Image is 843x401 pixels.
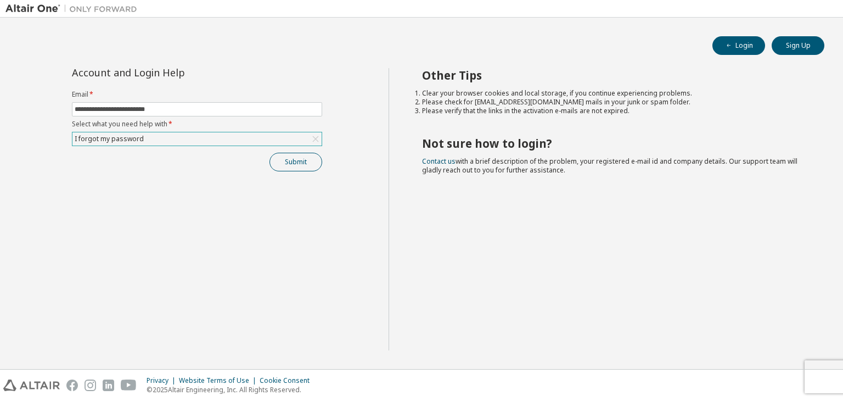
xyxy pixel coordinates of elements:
img: facebook.svg [66,380,78,391]
p: © 2025 Altair Engineering, Inc. All Rights Reserved. [147,385,316,394]
div: Website Terms of Use [179,376,260,385]
h2: Not sure how to login? [422,136,805,151]
li: Please verify that the links in the activation e-mails are not expired. [422,107,805,115]
a: Contact us [422,157,456,166]
label: Select what you need help with [72,120,322,129]
div: I forgot my password [73,133,145,145]
div: Account and Login Help [72,68,272,77]
div: I forgot my password [72,132,322,146]
img: linkedin.svg [103,380,114,391]
img: altair_logo.svg [3,380,60,391]
li: Please check for [EMAIL_ADDRESS][DOMAIN_NAME] mails in your junk or spam folder. [422,98,805,107]
li: Clear your browser cookies and local storage, if you continue experiencing problems. [422,89,805,98]
button: Sign Up [772,36,824,55]
img: Altair One [5,3,143,14]
h2: Other Tips [422,68,805,82]
img: youtube.svg [121,380,137,391]
button: Submit [269,153,322,171]
img: instagram.svg [85,380,96,391]
label: Email [72,90,322,99]
span: with a brief description of the problem, your registered e-mail id and company details. Our suppo... [422,157,797,175]
div: Privacy [147,376,179,385]
button: Login [712,36,765,55]
div: Cookie Consent [260,376,316,385]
